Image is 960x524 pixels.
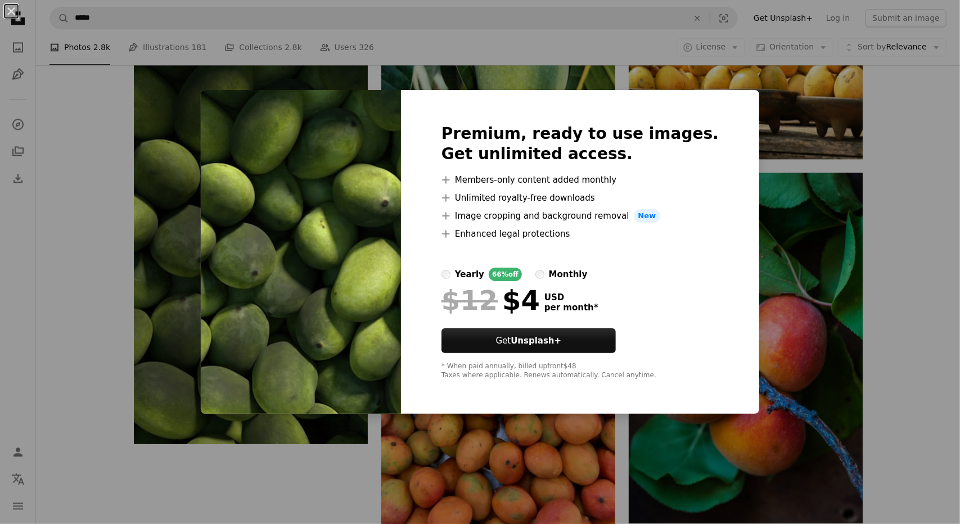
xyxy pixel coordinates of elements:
span: USD [544,292,598,302]
strong: Unsplash+ [511,336,561,346]
li: Unlimited royalty-free downloads [441,191,719,205]
span: per month * [544,302,598,313]
input: yearly66%off [441,270,450,279]
div: * When paid annually, billed upfront $48 Taxes where applicable. Renews automatically. Cancel any... [441,362,719,380]
div: monthly [549,268,588,281]
h2: Premium, ready to use images. Get unlimited access. [441,124,719,164]
div: yearly [455,268,484,281]
li: Image cropping and background removal [441,209,719,223]
input: monthly [535,270,544,279]
span: New [634,209,661,223]
span: $12 [441,286,498,315]
div: 66% off [489,268,522,281]
div: $4 [441,286,540,315]
img: premium_photo-1675731118431-fdaf4dc283ee [201,90,401,414]
button: GetUnsplash+ [441,328,616,353]
li: Members-only content added monthly [441,173,719,187]
li: Enhanced legal protections [441,227,719,241]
